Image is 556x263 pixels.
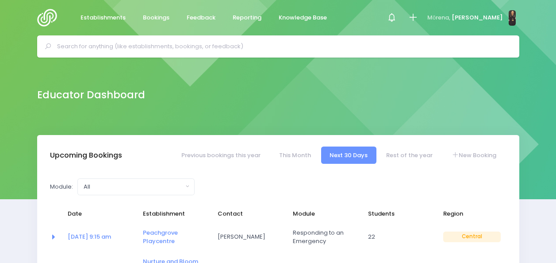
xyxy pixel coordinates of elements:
[73,9,133,27] a: Establishments
[443,209,501,218] span: Region
[84,182,183,191] div: All
[233,13,261,22] span: Reporting
[62,223,137,251] td: <a href="https://app.stjis.org.nz/bookings/523867" class="font-weight-bold">01 Sep at 9:15 am</a>
[321,147,376,164] a: Next 30 Days
[143,228,178,246] a: Peachgrove Playcentre
[143,13,169,22] span: Bookings
[81,13,126,22] span: Establishments
[187,13,215,22] span: Feedback
[293,228,350,246] span: Responding to an Emergency
[437,223,506,251] td: Central
[50,182,73,191] label: Module:
[270,147,319,164] a: This Month
[452,13,503,22] span: [PERSON_NAME]
[50,151,122,160] h3: Upcoming Bookings
[37,89,145,101] h2: Educator Dashboard
[362,223,437,251] td: 22
[272,9,334,27] a: Knowledge Base
[68,209,125,218] span: Date
[68,232,111,241] a: [DATE] 9:15 am
[137,223,212,251] td: <a href="https://app.stjis.org.nz/establishments/204584" class="font-weight-bold">Peachgrove Play...
[180,9,223,27] a: Feedback
[443,232,501,242] span: Central
[37,9,62,27] img: Logo
[287,223,362,251] td: Responding to an Emergency
[173,147,269,164] a: Previous bookings this year
[57,40,507,53] input: Search for anything (like establishments, bookings, or feedback)
[218,232,275,241] span: [PERSON_NAME]
[368,232,426,241] span: 22
[509,10,516,26] img: N
[143,209,200,218] span: Establishment
[77,178,195,195] button: All
[136,9,177,27] a: Bookings
[443,147,505,164] a: New Booking
[427,13,450,22] span: Mōrena,
[293,209,350,218] span: Module
[226,9,269,27] a: Reporting
[218,209,275,218] span: Contact
[279,13,327,22] span: Knowledge Base
[378,147,441,164] a: Rest of the year
[368,209,426,218] span: Students
[212,223,287,251] td: Raelene Gaffaney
